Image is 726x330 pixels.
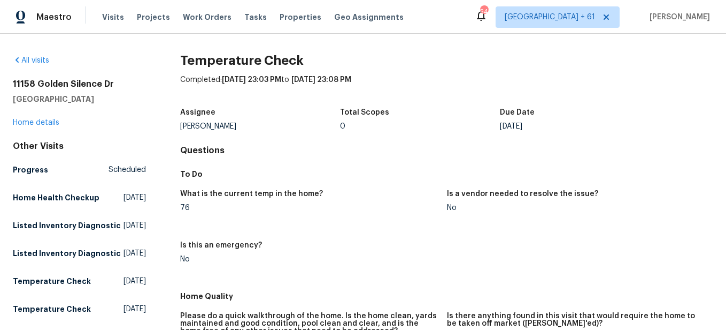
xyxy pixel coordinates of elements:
[222,76,281,84] span: [DATE] 23:03 PM
[13,164,48,175] h5: Progress
[447,204,705,212] div: No
[123,304,146,314] span: [DATE]
[13,244,146,263] a: Listed Inventory Diagnostic[DATE]
[180,109,215,116] h5: Assignee
[480,6,488,17] div: 545
[13,141,146,152] div: Other Visits
[109,164,146,175] span: Scheduled
[291,76,351,84] span: [DATE] 23:08 PM
[180,55,713,66] h2: Temperature Check
[36,12,72,22] span: Maestro
[13,57,49,64] a: All visits
[180,169,713,179] h5: To Do
[340,109,389,116] h5: Total Scopes
[280,12,321,22] span: Properties
[183,12,231,22] span: Work Orders
[13,248,121,259] h5: Listed Inventory Diagnostic
[13,220,121,231] h5: Listed Inventory Diagnostic
[505,12,595,22] span: [GEOGRAPHIC_DATA] + 61
[180,190,323,198] h5: What is the current temp in the home?
[102,12,124,22] span: Visits
[340,123,500,130] div: 0
[13,216,146,235] a: Listed Inventory Diagnostic[DATE]
[13,160,146,179] a: ProgressScheduled
[13,119,59,126] a: Home details
[180,204,438,212] div: 76
[180,74,713,102] div: Completed: to
[123,192,146,203] span: [DATE]
[13,94,146,104] h5: [GEOGRAPHIC_DATA]
[180,145,713,156] h4: Questions
[13,299,146,319] a: Temperature Check[DATE]
[645,12,710,22] span: [PERSON_NAME]
[180,256,438,263] div: No
[500,109,535,116] h5: Due Date
[123,248,146,259] span: [DATE]
[13,276,91,287] h5: Temperature Check
[123,220,146,231] span: [DATE]
[123,276,146,287] span: [DATE]
[13,188,146,207] a: Home Health Checkup[DATE]
[447,312,705,327] h5: Is there anything found in this visit that would require the home to be taken off market ([PERSON...
[13,304,91,314] h5: Temperature Check
[180,242,262,249] h5: Is this an emergency?
[13,272,146,291] a: Temperature Check[DATE]
[500,123,660,130] div: [DATE]
[13,79,146,89] h2: 11158 Golden Silence Dr
[13,192,99,203] h5: Home Health Checkup
[137,12,170,22] span: Projects
[244,13,267,21] span: Tasks
[180,123,340,130] div: [PERSON_NAME]
[180,291,713,302] h5: Home Quality
[334,12,404,22] span: Geo Assignments
[447,190,598,198] h5: Is a vendor needed to resolve the issue?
